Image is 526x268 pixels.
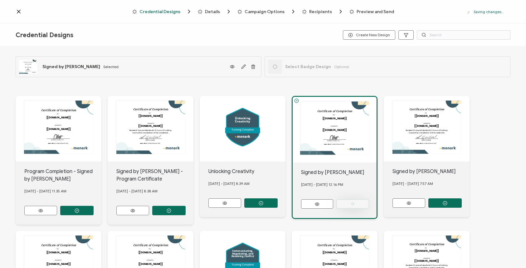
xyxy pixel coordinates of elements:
[392,175,470,192] div: [DATE] - [DATE] 7.57 AM
[334,64,349,69] span: Optional
[116,183,194,200] div: [DATE] - [DATE] 8.38 AM
[343,30,395,40] button: Create New Design
[309,9,332,14] span: Recipients
[24,183,102,200] div: [DATE] - [DATE] 11.35 AM
[301,169,377,176] div: Signed by [PERSON_NAME]
[208,168,286,175] div: Unlocking Creativity
[348,33,390,37] span: Create New Design
[205,9,220,14] span: Details
[16,31,73,39] span: Credential Designs
[417,30,510,40] input: Search
[237,8,296,15] span: Campaign Options
[419,197,526,268] iframe: Chat Widget
[349,9,394,14] span: Preview and Send
[302,8,344,15] span: Recipients
[42,64,100,69] span: Signed by [PERSON_NAME]
[245,9,285,14] span: Campaign Options
[301,176,377,193] div: [DATE] - [DATE] 12.16 PM
[132,8,394,15] div: Breadcrumb
[139,9,180,14] span: Credential Designs
[474,9,504,14] p: Saving changes...
[357,9,394,14] span: Preview and Send
[103,64,119,69] span: Selected
[198,8,232,15] span: Details
[392,168,470,175] div: Signed by [PERSON_NAME]
[116,168,194,183] div: Signed by [PERSON_NAME] - Program Certificate
[208,175,286,192] div: [DATE] - [DATE] 8.39 AM
[24,168,102,183] div: Program Completion - Signed by [PERSON_NAME]
[285,64,331,69] span: Select Badge Design
[132,8,192,15] span: Credential Designs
